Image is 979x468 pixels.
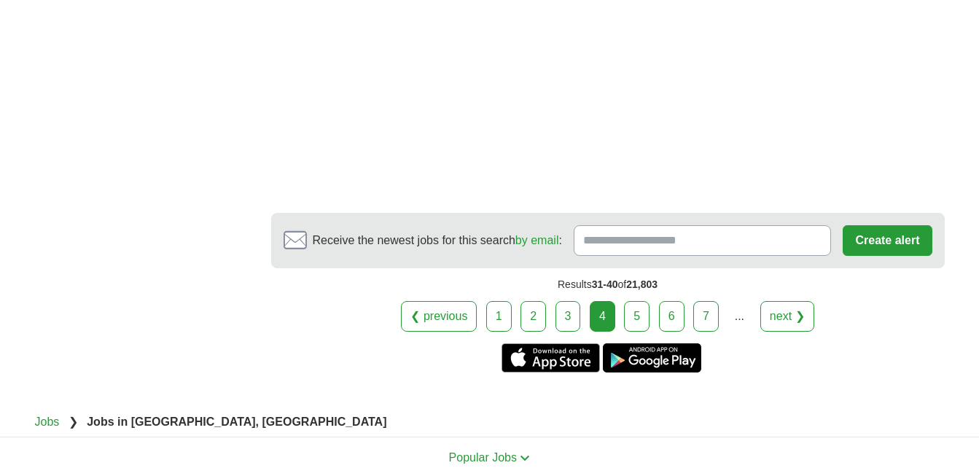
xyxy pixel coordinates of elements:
img: toggle icon [520,455,530,461]
a: 7 [693,301,719,332]
button: Create alert [843,225,932,256]
span: ❯ [69,416,78,428]
span: Popular Jobs [449,451,517,464]
a: 6 [659,301,684,332]
a: 2 [520,301,546,332]
a: by email [515,234,559,246]
a: 1 [486,301,512,332]
span: 31-40 [592,278,618,290]
strong: Jobs in [GEOGRAPHIC_DATA], [GEOGRAPHIC_DATA] [87,416,386,428]
a: next ❯ [760,301,814,332]
div: 4 [590,301,615,332]
a: 5 [624,301,650,332]
span: Receive the newest jobs for this search : [313,232,562,249]
a: ❮ previous [401,301,477,332]
div: Results of [271,268,945,301]
a: Get the Android app [603,343,701,373]
a: 3 [555,301,581,332]
div: ... [725,302,754,331]
span: 21,803 [626,278,658,290]
a: Get the iPhone app [502,343,600,373]
a: Jobs [35,416,60,428]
